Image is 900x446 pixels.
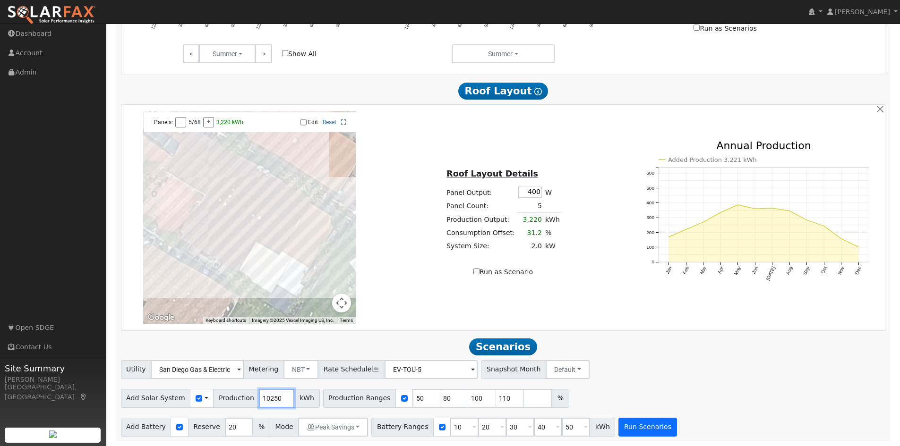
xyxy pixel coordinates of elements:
circle: onclick="" [702,220,705,224]
text: 3AM [177,17,186,28]
a: > [255,44,272,63]
text: Jan [665,266,673,275]
text: 100 [646,244,654,250]
text: 3AM [430,17,439,28]
circle: onclick="" [667,235,671,239]
circle: onclick="" [822,224,826,228]
text: Aug [785,266,793,276]
text: May [733,266,742,276]
input: Select a Utility [151,360,244,379]
text: Annual Production [716,140,811,151]
span: Utility [121,360,152,379]
text: 400 [646,200,654,205]
div: [GEOGRAPHIC_DATA], [GEOGRAPHIC_DATA] [5,382,101,402]
span: 5/68 [189,119,201,126]
span: Rate Schedule [318,360,385,379]
span: Reserve [188,418,226,437]
text: Nov [837,266,845,276]
button: Keyboard shortcuts [206,317,246,324]
button: Summer [452,44,555,63]
text: 9AM [483,17,491,28]
button: - [175,117,186,127]
span: Snapshot Month [481,360,546,379]
span: Metering [243,360,284,379]
span: Imagery ©2025 Vexcel Imaging US, Inc. [252,318,334,323]
text: 3PM [536,17,544,28]
button: Run Scenarios [618,418,677,437]
circle: onclick="" [805,218,809,222]
circle: onclick="" [857,245,860,249]
text: Oct [820,266,828,275]
text: 9PM [588,17,597,28]
td: Production Output: [445,213,517,227]
td: 3,220 [516,213,543,227]
text: Apr [717,265,725,274]
label: Show All [282,49,317,59]
span: Site Summary [5,362,101,375]
circle: onclick="" [719,210,722,214]
span: Production Ranges [323,389,396,408]
circle: onclick="" [736,203,740,207]
label: Run as Scenario [473,267,533,277]
img: SolarFax [7,5,96,25]
a: Reset [323,119,336,126]
td: Panel Output: [445,184,517,199]
span: Mode [270,418,299,437]
td: kWh [543,213,561,227]
i: Show Help [534,88,542,95]
text: 6AM [203,17,212,28]
td: Panel Count: [445,199,517,213]
span: Scenarios [469,338,537,355]
text: Mar [699,265,707,275]
span: kWh [294,389,319,408]
span: kWh [590,418,615,437]
u: Roof Layout Details [446,169,538,178]
div: [PERSON_NAME] [5,375,101,385]
a: Map [79,393,88,401]
button: Summer [199,44,256,63]
text: Jun [751,266,759,275]
text: Feb [682,266,690,276]
td: kW [543,240,561,253]
label: Edit [308,119,318,126]
span: Roof Layout [458,83,549,100]
span: [PERSON_NAME] [835,8,890,16]
text: Added Production 3,221 kWh [668,156,757,163]
text: Dec [854,266,862,276]
td: 31.2 [516,227,543,240]
input: Show All [282,50,288,56]
img: retrieve [49,430,57,438]
button: Default [546,360,590,379]
td: 2.0 [516,240,543,253]
text: 3PM [282,17,291,28]
input: Run as Scenarios [694,25,700,31]
text: [DATE] [765,266,776,281]
text: 9PM [334,17,343,28]
text: 6PM [562,17,570,28]
input: Select a Rate Schedule [385,360,478,379]
input: Run as Scenario [473,268,480,274]
label: Run as Scenarios [694,24,756,34]
a: Open this area in Google Maps (opens a new window) [146,311,177,324]
a: < [183,44,199,63]
span: Battery Ranges [371,418,434,437]
td: Consumption Offset: [445,227,517,240]
a: Full Screen [341,119,346,126]
circle: onclick="" [684,227,688,231]
circle: onclick="" [753,207,757,210]
text: 6PM [309,17,317,28]
span: Production [213,389,259,408]
circle: onclick="" [788,209,791,213]
span: 3,220 kWh [216,119,243,126]
text: 300 [646,215,654,220]
button: NBT [283,360,319,379]
a: Terms [340,318,353,323]
td: W [543,184,561,199]
td: System Size: [445,240,517,253]
text: Sep [802,266,811,276]
text: 500 [646,185,654,191]
text: 600 [646,170,654,176]
circle: onclick="" [840,237,843,241]
button: + [203,117,214,127]
span: Add Solar System [121,389,191,408]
